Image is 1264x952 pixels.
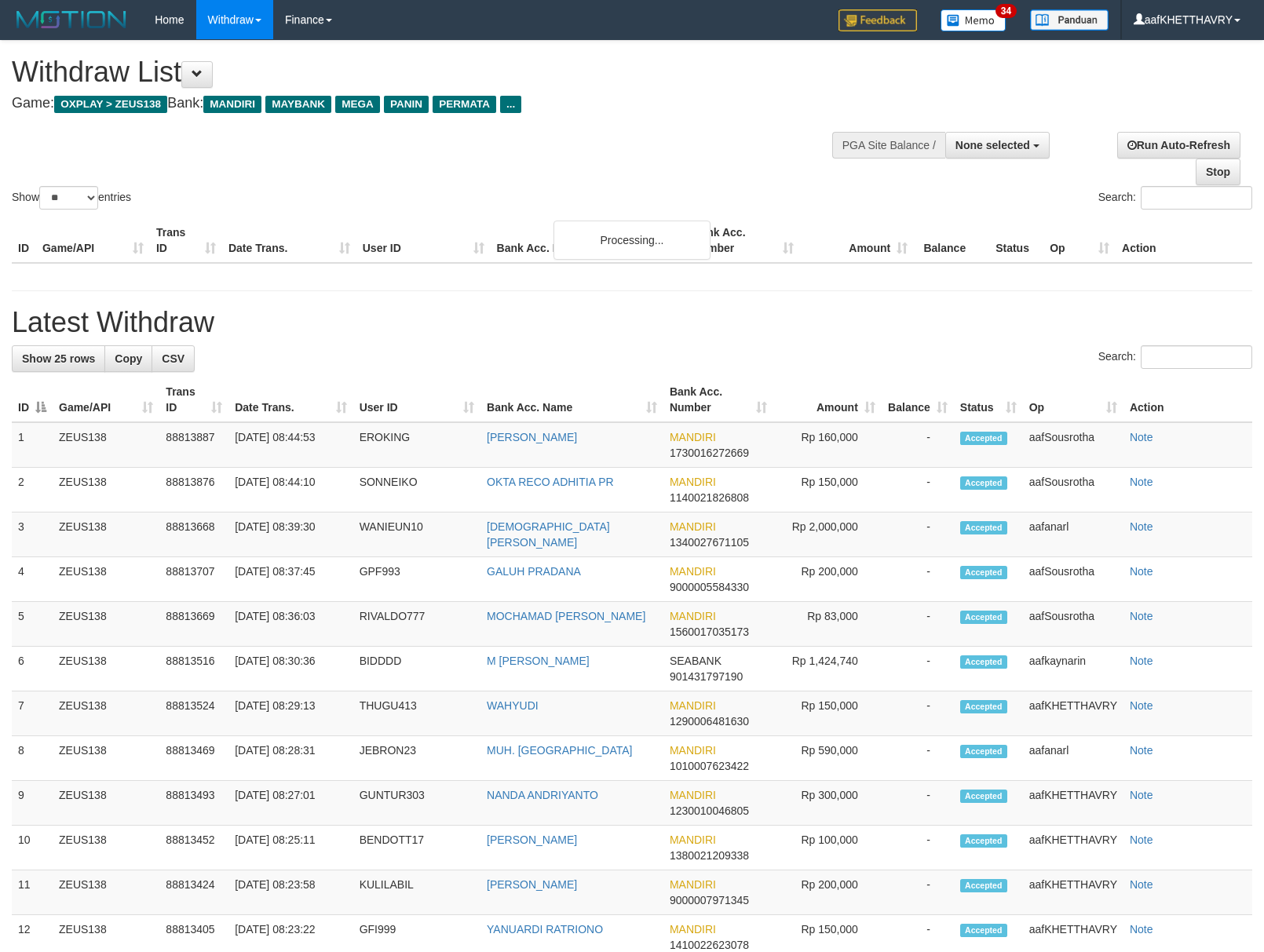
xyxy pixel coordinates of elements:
[12,557,53,602] td: 4
[1130,699,1153,712] a: Note
[1130,833,1153,846] a: Note
[1141,345,1252,369] input: Search:
[1098,345,1252,369] label: Search:
[487,655,590,667] a: M [PERSON_NAME]
[54,96,167,113] span: OXPLAY > ZEUS138
[491,218,687,263] th: Bank Acc. Name
[104,345,152,372] a: Copy
[500,96,521,113] span: ...
[1023,781,1123,826] td: aafKHETTHAVRY
[53,378,159,422] th: Game/API: activate to sort column ascending
[670,699,716,712] span: MANDIRI
[53,557,159,602] td: ZEUS138
[53,826,159,870] td: ZEUS138
[1023,422,1123,468] td: aafSousrotha
[12,96,827,111] h4: Game: Bank:
[670,670,743,683] span: Copy 901431797190 to clipboard
[838,9,917,31] img: Feedback.jpg
[670,833,716,846] span: MANDIRI
[670,939,749,951] span: Copy 1410022623078 to clipboard
[335,96,380,113] span: MEGA
[960,745,1007,758] span: Accepted
[1023,378,1123,422] th: Op: activate to sort column ascending
[487,923,603,936] a: YANUARDI RATRIONO
[159,422,228,468] td: 88813887
[1116,218,1252,263] th: Action
[228,378,353,422] th: Date Trans.: activate to sort column ascending
[773,826,881,870] td: Rp 100,000
[670,789,716,801] span: MANDIRI
[53,647,159,691] td: ZEUS138
[487,565,581,578] a: GALUH PRADANA
[353,378,480,422] th: User ID: activate to sort column ascending
[1196,159,1240,185] a: Stop
[487,476,614,488] a: OKTA RECO ADHITIA PR
[773,781,881,826] td: Rp 300,000
[800,218,914,263] th: Amount
[955,139,1030,151] span: None selected
[487,610,645,622] a: MOCHAMAD [PERSON_NAME]
[1117,132,1240,159] a: Run Auto-Refresh
[159,691,228,736] td: 88813524
[882,870,954,915] td: -
[265,96,331,113] span: MAYBANK
[670,447,749,459] span: Copy 1730016272669 to clipboard
[353,870,480,915] td: KULILABIL
[773,422,881,468] td: Rp 160,000
[670,476,716,488] span: MANDIRI
[487,520,610,549] a: [DEMOGRAPHIC_DATA][PERSON_NAME]
[228,691,353,736] td: [DATE] 08:29:13
[228,602,353,647] td: [DATE] 08:36:03
[228,468,353,512] td: [DATE] 08:44:10
[39,186,98,210] select: Showentries
[353,422,480,468] td: EROKING
[882,826,954,870] td: -
[960,655,1007,669] span: Accepted
[882,468,954,512] td: -
[12,736,53,781] td: 8
[353,647,480,691] td: BIDDDD
[12,691,53,736] td: 7
[1130,878,1153,891] a: Note
[960,924,1007,937] span: Accepted
[228,870,353,915] td: [DATE] 08:23:58
[1130,655,1153,667] a: Note
[1130,610,1153,622] a: Note
[12,781,53,826] td: 9
[773,378,881,422] th: Amount: activate to sort column ascending
[670,878,716,891] span: MANDIRI
[228,647,353,691] td: [DATE] 08:30:36
[12,345,105,372] a: Show 25 rows
[228,781,353,826] td: [DATE] 08:27:01
[152,345,195,372] a: CSV
[353,602,480,647] td: RIVALDO777
[960,790,1007,803] span: Accepted
[670,565,716,578] span: MANDIRI
[228,557,353,602] td: [DATE] 08:37:45
[686,218,800,263] th: Bank Acc. Number
[670,431,716,443] span: MANDIRI
[384,96,429,113] span: PANIN
[353,781,480,826] td: GUNTUR303
[1023,826,1123,870] td: aafKHETTHAVRY
[1130,476,1153,488] a: Note
[960,432,1007,445] span: Accepted
[832,132,945,159] div: PGA Site Balance /
[159,557,228,602] td: 88813707
[960,834,1007,848] span: Accepted
[882,422,954,468] td: -
[228,512,353,557] td: [DATE] 08:39:30
[773,512,881,557] td: Rp 2,000,000
[773,870,881,915] td: Rp 200,000
[1043,218,1116,263] th: Op
[353,512,480,557] td: WANIEUN10
[487,744,632,757] a: MUH. [GEOGRAPHIC_DATA]
[12,422,53,468] td: 1
[115,352,142,365] span: Copy
[53,602,159,647] td: ZEUS138
[941,9,1006,31] img: Button%20Memo.svg
[53,422,159,468] td: ZEUS138
[12,307,1252,338] h1: Latest Withdraw
[773,602,881,647] td: Rp 83,000
[553,221,711,260] div: Processing...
